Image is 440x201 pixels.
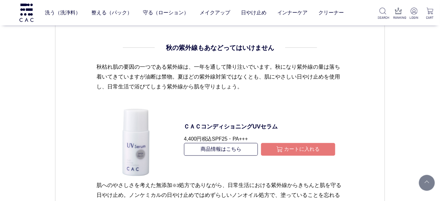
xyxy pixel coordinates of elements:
img: tab_keywords_by_traffic_grey.svg [67,38,72,43]
a: クリーナー [319,4,344,22]
img: tab_domain_overview_orange.svg [22,38,27,43]
img: website_grey.svg [10,17,15,22]
p: 4,400円 SPF25・PA+++ [184,135,335,143]
a: RANKING [394,8,404,20]
a: ＣＡＣコンディショニングUVセラム [184,123,335,131]
a: 商品情報はこちら [184,143,258,156]
a: インナーケア [277,4,308,22]
span: 税込 [202,136,212,142]
button: カートに入れる [261,143,335,156]
a: 洗う（洗浄料） [45,4,81,22]
div: ドメイン: [DOMAIN_NAME] [17,17,74,22]
p: SEARCH [378,15,388,20]
h4: 秋の紫外線もあなどってはいけません [166,43,274,52]
a: メイクアップ [200,4,230,22]
img: logo_orange.svg [10,10,15,15]
img: logo [18,3,34,22]
div: キーワード流入 [74,38,103,42]
div: ドメイン概要 [29,38,53,42]
p: LOGIN [409,15,419,20]
p: CART [425,15,435,20]
div: v 4.0.25 [18,10,31,15]
span: ※3 [172,184,179,188]
a: 日やけ止め [241,4,266,22]
a: SEARCH [378,8,388,20]
a: 守る（ローション） [143,4,189,22]
a: CART [425,8,435,20]
p: 秋枯れ肌の要因の一つである紫外線は、一年を通して降り注いでいます。秋になり紫外線の量は落ち着いてきていますが油断は禁物。夏ほどの紫外線対策ではなくとも、肌にやさしい日やけ止めを使用し、日常生活で... [96,62,344,102]
a: 整える（パック） [91,4,132,22]
p: RANKING [394,15,404,20]
a: LOGIN [409,8,419,20]
img: ＣＡＣコンディショニングUVセラム [96,102,175,181]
